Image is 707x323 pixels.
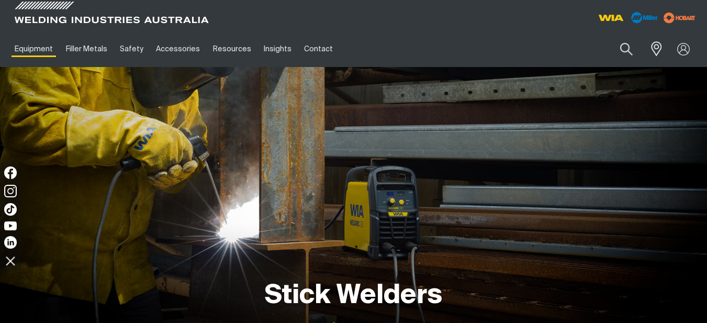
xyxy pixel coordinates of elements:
a: Resources [207,31,257,67]
a: Filler Metals [59,31,113,67]
img: LinkedIn [4,236,17,249]
img: miller [660,10,699,26]
a: Safety [114,31,150,67]
h1: Stick Welders [265,279,442,313]
img: hide socials [2,252,19,270]
a: Accessories [150,31,206,67]
a: Insights [257,31,298,67]
img: YouTube [4,221,17,230]
a: Equipment [8,31,59,67]
img: Instagram [4,185,17,197]
nav: Main [8,31,526,67]
a: Contact [298,31,339,67]
img: TikTok [4,203,17,216]
button: Search products [609,37,644,61]
input: Product name or item number... [596,37,644,61]
img: Facebook [4,166,17,179]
